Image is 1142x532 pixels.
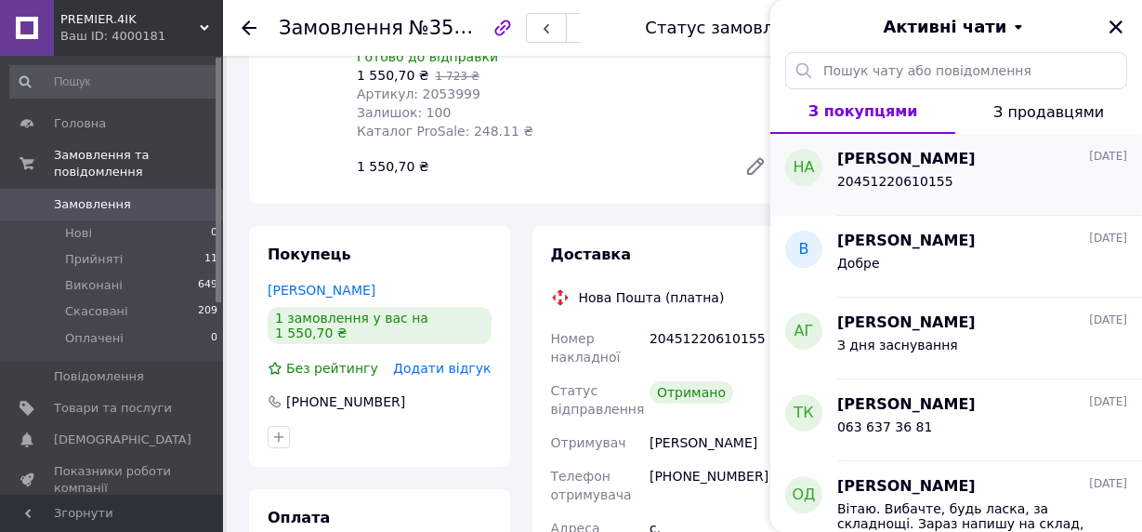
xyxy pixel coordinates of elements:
button: Закрити [1105,16,1127,38]
span: [PERSON_NAME] [837,476,976,498]
span: Статус відправлення [551,383,645,417]
button: З покупцями [770,89,955,134]
span: Готово до відправки [357,49,498,64]
span: Активні чати [883,15,1006,39]
span: 0 [211,330,217,347]
span: З дня заснування [837,338,958,352]
div: Повернутися назад [242,19,256,37]
span: [DATE] [1089,476,1127,492]
span: [PERSON_NAME] [837,394,976,416]
div: 1 замовлення у вас на 1 550,70 ₴ [268,307,492,344]
div: Нова Пошта (платна) [574,288,729,307]
span: [PERSON_NAME] [837,231,976,252]
span: АГ [794,321,814,342]
div: Отримано [650,381,733,404]
div: Статус замовлення [645,19,816,37]
span: Додати відгук [393,361,491,376]
span: Доставка [551,246,632,263]
span: Артикул: 2053999 [357,86,480,101]
span: Повідомлення [54,368,144,385]
div: Ваш ID: 4000181 [60,28,223,45]
span: 11 [204,251,217,268]
span: Товари та послуги [54,400,172,417]
span: В [799,239,809,260]
div: [PHONE_NUMBER] [284,392,407,411]
span: Оплата [268,509,330,526]
button: НА[PERSON_NAME][DATE]20451220610155 [770,134,1142,216]
span: PREMIER.4IK [60,11,200,28]
span: Номер накладної [551,331,621,365]
span: Показники роботи компанії [54,463,172,497]
span: 063 637 36 81 [837,419,932,434]
span: Замовлення [279,17,403,39]
span: Головна [54,115,106,132]
span: Скасовані [65,303,128,320]
span: Покупець [268,246,351,263]
span: [DATE] [1089,313,1127,328]
span: З покупцями [808,102,918,120]
span: НА [794,157,815,179]
span: [DEMOGRAPHIC_DATA] [54,432,191,448]
span: [DATE] [1089,394,1127,410]
span: Виконані [65,277,123,294]
div: [PERSON_NAME] [646,426,778,459]
span: №355882228 [409,16,541,39]
span: Без рейтингу [286,361,378,376]
span: [DATE] [1089,231,1127,246]
span: 0 [211,225,217,242]
button: АГ[PERSON_NAME][DATE]З дня заснування [770,298,1142,379]
button: В[PERSON_NAME][DATE]Добре [770,216,1142,298]
span: Оплачені [65,330,124,347]
span: Вітаю. Вибачте, будь ласка, за складнощі. Зараз напишу на склад, для з'ясування. [837,501,1101,531]
input: Пошук [9,65,219,99]
span: Каталог ProSale: 248.11 ₴ [357,124,533,139]
button: Активні чати [822,15,1090,39]
span: 209 [198,303,217,320]
span: ТК [794,403,813,424]
span: 649 [198,277,217,294]
span: Замовлення та повідомлення [54,147,223,180]
span: З продавцями [993,103,1104,121]
div: 20451220610155 [646,322,778,374]
span: Добре [837,256,880,271]
span: Телефон отримувача [551,469,632,502]
span: 1 723 ₴ [436,70,479,83]
div: 1 550,70 ₴ [349,153,729,180]
span: Залишок: 100 [357,105,451,120]
button: ТК[PERSON_NAME][DATE]063 637 36 81 [770,379,1142,461]
a: [PERSON_NAME] [268,283,375,298]
button: З продавцями [955,89,1142,134]
span: 1 550,70 ₴ [357,68,429,83]
span: Прийняті [65,251,123,268]
span: [PERSON_NAME] [837,149,976,170]
span: Нові [65,225,92,242]
span: [DATE] [1089,149,1127,165]
span: ОД [792,485,815,506]
span: Отримувач [551,435,626,450]
span: 20451220610155 [837,174,953,189]
span: Замовлення [54,196,131,213]
input: Пошук чату або повідомлення [785,52,1127,89]
a: Редагувати [737,148,774,185]
span: [PERSON_NAME] [837,313,976,334]
div: [PHONE_NUMBER] [646,459,778,512]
